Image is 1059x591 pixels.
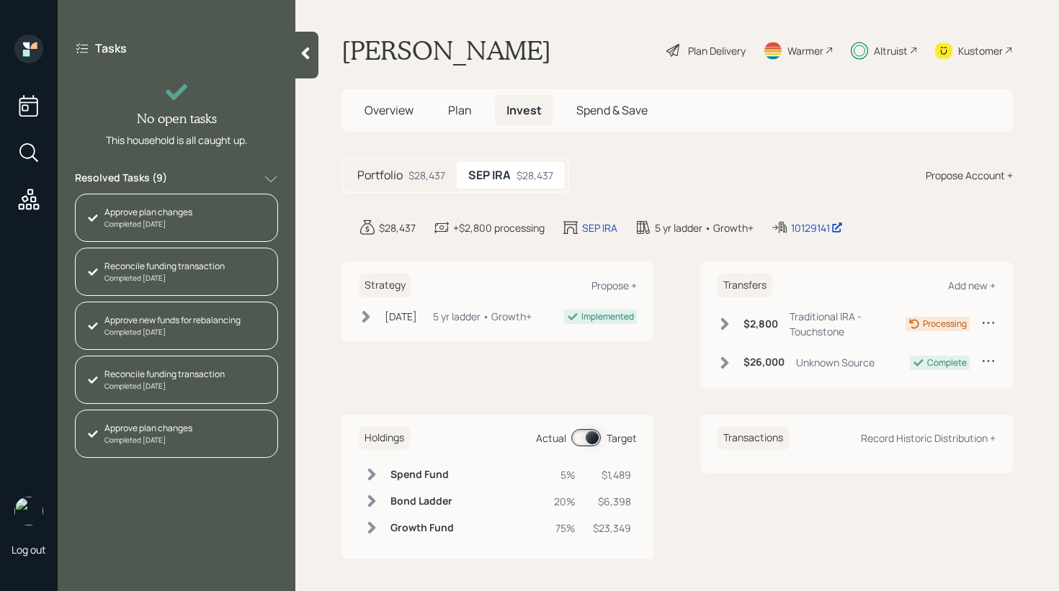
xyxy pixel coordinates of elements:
[390,495,454,507] h6: Bond Ladder
[517,168,553,183] div: $28,437
[607,430,637,446] div: Target
[12,543,46,556] div: Log out
[861,431,996,445] div: Record Historic Distribution +
[554,520,576,536] div: 75%
[688,43,746,58] div: Plan Delivery
[593,520,631,536] div: $23,349
[104,219,192,230] div: Completed [DATE]
[655,220,754,235] div: 5 yr ladder • Growth+
[137,111,217,127] h4: No open tasks
[791,220,843,235] div: 10129141
[958,43,1003,58] div: Kustomer
[385,309,417,324] div: [DATE]
[359,426,410,450] h6: Holdings
[106,132,248,148] div: This household is all caught up.
[390,522,454,534] h6: Growth Fund
[796,355,875,370] div: Unknown Source
[14,497,43,525] img: retirable_logo.png
[506,102,542,118] span: Invest
[874,43,908,58] div: Altruist
[433,309,532,324] div: 5 yr ladder • Growth+
[104,206,192,219] div: Approve plan changes
[453,220,545,235] div: +$2,800 processing
[743,318,778,330] h6: $2,800
[75,171,167,188] label: Resolved Tasks ( 9 )
[948,279,996,292] div: Add new +
[582,220,617,235] div: SEP IRA
[104,422,192,435] div: Approve plan changes
[468,168,511,182] h5: SEP IRA
[104,314,241,327] div: Approve new funds for rebalancing
[593,467,631,482] div: $1,489
[104,273,225,284] div: Completed [DATE]
[104,435,192,446] div: Completed [DATE]
[718,274,772,297] h6: Transfers
[718,426,789,450] h6: Transactions
[95,40,127,56] label: Tasks
[591,279,637,292] div: Propose +
[390,469,454,481] h6: Spend Fund
[357,168,403,182] h5: Portfolio
[554,467,576,482] div: 5%
[536,430,566,446] div: Actual
[104,260,225,273] div: Reconcile funding transaction
[104,368,225,381] div: Reconcile funding transaction
[554,494,576,509] div: 20%
[576,102,648,118] span: Spend & Save
[743,356,785,369] h6: $26,000
[104,381,225,392] div: Completed [DATE]
[448,102,472,118] span: Plan
[787,43,823,58] div: Warmer
[104,327,241,338] div: Completed [DATE]
[593,494,631,509] div: $6,398
[923,317,967,330] div: Processing
[927,356,967,369] div: Complete
[926,168,1013,183] div: Propose Account +
[379,220,416,235] div: $28,437
[408,168,445,183] div: $28,437
[581,310,634,323] div: Implemented
[365,102,414,118] span: Overview
[341,35,551,66] h1: [PERSON_NAME]
[359,274,411,297] h6: Strategy
[790,309,906,339] div: Traditional IRA - Touchstone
